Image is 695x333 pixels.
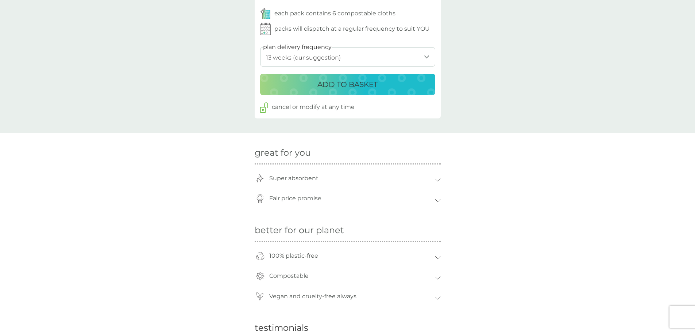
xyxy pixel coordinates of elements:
img: vegan-icon.svg [256,292,264,300]
p: 100% plastic-free [266,247,322,264]
p: Super absorbent [266,170,322,187]
label: plan delivery frequency [263,42,332,52]
h2: better for our planet [255,225,441,236]
p: Fair price promise [266,190,325,207]
img: coin-icon.svg [256,194,264,203]
p: Compostable [266,268,312,284]
p: cancel or modify at any time [272,102,355,112]
img: recycle-icon.svg [256,251,265,260]
img: chemicals-icon.svg [256,272,265,280]
img: trophey-icon.svg [256,174,264,182]
button: ADD TO BASKET [260,74,435,95]
h2: great for you [255,148,441,158]
p: ADD TO BASKET [317,79,378,90]
p: Vegan and cruelty-free always [266,288,360,305]
p: packs will dispatch at a regular frequency to suit YOU [274,24,430,34]
p: each pack contains 6 compostable cloths [274,9,395,18]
